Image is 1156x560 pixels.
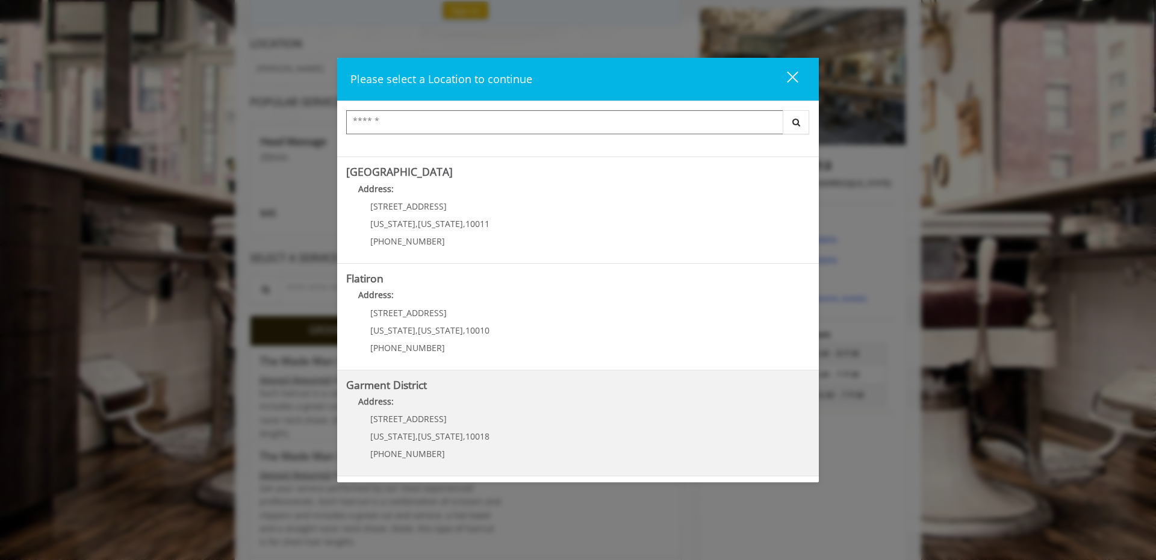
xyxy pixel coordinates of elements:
b: [GEOGRAPHIC_DATA] [346,164,453,179]
span: [PHONE_NUMBER] [370,235,445,247]
span: Please select a Location to continue [350,72,532,86]
span: 10011 [465,218,489,229]
b: Flatiron [346,271,384,285]
b: Address: [358,289,394,300]
span: [PHONE_NUMBER] [370,342,445,353]
span: [STREET_ADDRESS] [370,201,447,212]
div: Center Select [346,110,810,140]
span: [PHONE_NUMBER] [370,448,445,459]
span: [STREET_ADDRESS] [370,413,447,425]
span: [US_STATE] [370,431,415,442]
b: Address: [358,183,394,194]
div: close dialog [773,70,797,89]
span: , [415,325,418,336]
span: [US_STATE] [418,218,463,229]
span: 10010 [465,325,489,336]
span: [US_STATE] [418,325,463,336]
span: [US_STATE] [370,218,415,229]
span: [US_STATE] [418,431,463,442]
span: , [415,218,418,229]
span: [US_STATE] [370,325,415,336]
span: , [415,431,418,442]
span: [STREET_ADDRESS] [370,307,447,319]
input: Search Center [346,110,783,134]
span: , [463,431,465,442]
button: close dialog [765,67,806,92]
span: , [463,218,465,229]
span: , [463,325,465,336]
b: Garment District [346,378,427,392]
span: 10018 [465,431,489,442]
b: Address: [358,396,394,407]
i: Search button [789,118,803,126]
